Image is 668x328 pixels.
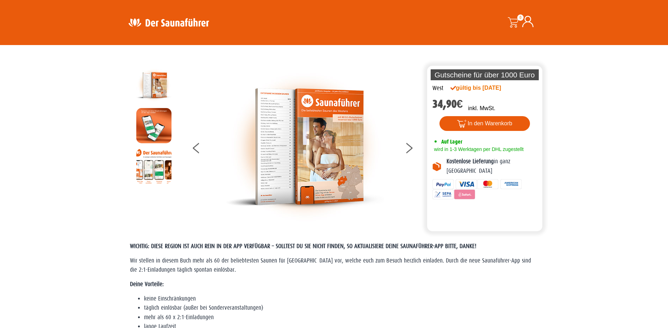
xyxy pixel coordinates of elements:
span: wird in 1-3 Werktagen per DHL zugestellt [432,146,524,152]
p: in ganz [GEOGRAPHIC_DATA] [447,157,537,176]
strong: Deine Vorteile: [130,281,164,288]
span: Wir stellen in diesem Buch mehr als 60 der beliebtesten Saunen für [GEOGRAPHIC_DATA] vor, welche ... [130,257,531,273]
img: der-saunafuehrer-2025-west [136,68,171,103]
span: Auf Lager [441,138,462,145]
p: inkl. MwSt. [468,104,495,113]
span: 0 [517,14,524,21]
li: täglich einlösbar (außer bei Sonderveranstaltungen) [144,303,538,313]
img: MOCKUP-iPhone_regional [136,108,171,143]
li: mehr als 60 x 2:1-Einladungen [144,313,538,322]
li: keine Einschränkungen [144,294,538,303]
img: der-saunafuehrer-2025-west [226,68,384,226]
div: West [432,84,443,93]
span: € [457,97,463,111]
button: In den Warenkorb [439,116,530,131]
span: WICHTIG: DIESE REGION IST AUCH REIN IN DER APP VERFÜGBAR – SOLLTEST DU SIE NICHT FINDEN, SO AKTUA... [130,243,476,250]
img: Anleitung7tn [136,149,171,184]
div: gültig bis [DATE] [450,84,517,92]
b: Kostenlose Lieferung [447,158,494,165]
p: Gutscheine für über 1000 Euro [431,69,539,80]
bdi: 34,90 [432,97,463,111]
